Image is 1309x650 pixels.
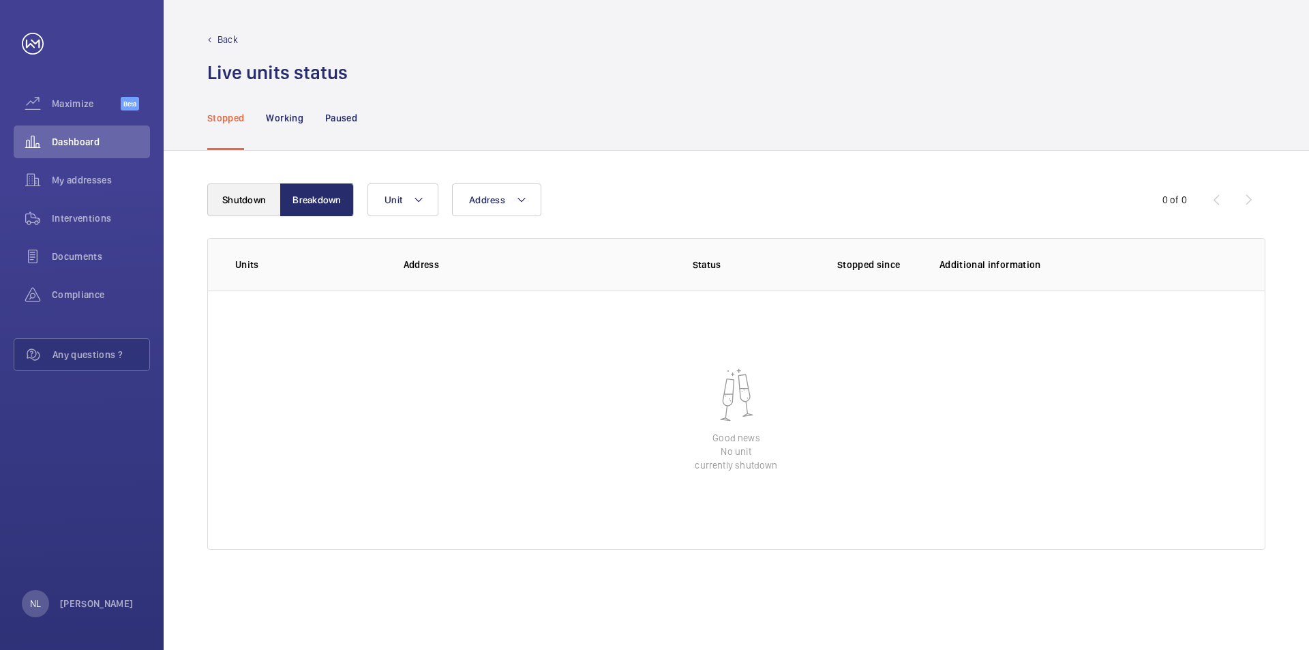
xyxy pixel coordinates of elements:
[52,97,121,110] span: Maximize
[266,111,303,125] p: Working
[325,111,357,125] p: Paused
[121,97,139,110] span: Beta
[207,183,281,216] button: Shutdown
[608,258,806,271] p: Status
[939,258,1237,271] p: Additional information
[52,348,149,361] span: Any questions ?
[207,60,348,85] h1: Live units status
[385,194,402,205] span: Unit
[217,33,238,46] p: Back
[452,183,541,216] button: Address
[280,183,354,216] button: Breakdown
[52,288,150,301] span: Compliance
[52,211,150,225] span: Interventions
[695,431,777,472] p: Good news No unit currently shutdown
[30,597,41,610] p: NL
[837,258,918,271] p: Stopped since
[52,173,150,187] span: My addresses
[235,258,382,271] p: Units
[404,258,599,271] p: Address
[52,250,150,263] span: Documents
[207,111,244,125] p: Stopped
[60,597,134,610] p: [PERSON_NAME]
[52,135,150,149] span: Dashboard
[367,183,438,216] button: Unit
[469,194,505,205] span: Address
[1162,193,1187,207] div: 0 of 0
